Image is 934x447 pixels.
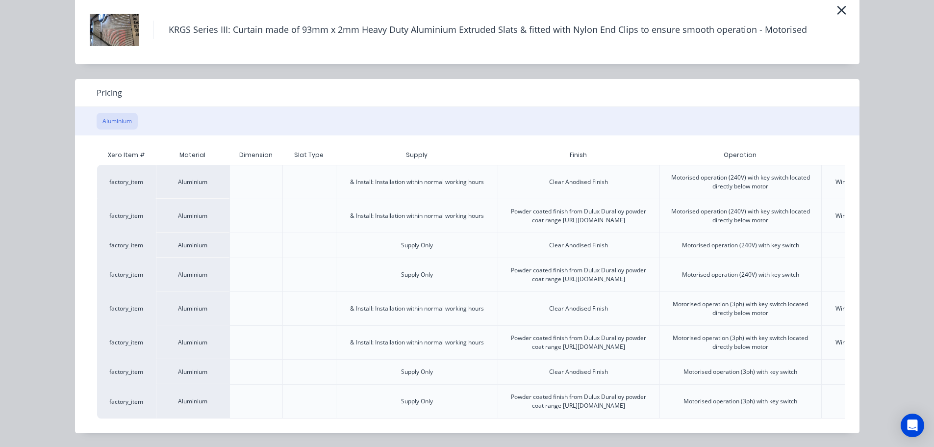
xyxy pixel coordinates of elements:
div: Motorised operation (240V) with key switch [682,270,799,279]
div: Operation [716,143,764,167]
div: Aluminium [156,325,229,359]
div: Motorised operation (240V) with key switch located directly below motor [668,173,813,191]
div: Clear Anodised Finish [549,178,608,186]
div: factory_item [97,258,156,291]
div: Motorised operation (3ph) with key switch [683,368,797,376]
div: Aluminium [156,233,229,258]
div: Powder coated finish from Dulux Duralloy powder coat range [URL][DOMAIN_NAME] [506,393,652,410]
div: & Install: Installation within normal working hours [350,338,484,347]
div: & Install: Installation within normal working hours [350,304,484,313]
div: Aluminium [156,258,229,291]
div: Slat Type [286,143,331,167]
div: Dimension [231,143,280,167]
h4: KRGS Series III: Curtain made of 93mm x 2mm Heavy Duty Aluminium Extruded Slats & fitted with Nyl... [153,21,822,39]
div: factory_item [97,384,156,419]
span: Pricing [97,87,122,99]
div: factory_item [97,233,156,258]
div: factory_item [97,199,156,233]
div: Aluminium [156,165,229,199]
div: Supply Only [401,368,433,376]
div: Powder coated finish from Dulux Duralloy powder coat range [URL][DOMAIN_NAME] [506,207,652,225]
div: Open Intercom Messenger [901,414,924,437]
div: factory_item [97,325,156,359]
div: Material [156,145,229,165]
div: Aluminium [156,359,229,384]
div: Xero Item # [97,145,156,165]
img: KRGS Series III: Curtain made of 93mm x 2mm Heavy Duty Aluminium Extruded Slats & fitted with Nyl... [90,5,139,54]
div: Motorised operation (240V) with key switch [682,241,799,250]
div: Motorised operation (240V) with key switch located directly below motor [668,207,813,225]
div: Aluminium [156,199,229,233]
div: Finish [562,143,595,167]
div: Aluminium [156,291,229,325]
div: Supply [398,143,435,167]
div: Motorised operation (3ph) with key switch [683,397,797,406]
div: & Install: Installation within normal working hours [350,178,484,186]
div: factory_item [97,165,156,199]
div: Powder coated finish from Dulux Duralloy powder coat range [URL][DOMAIN_NAME] [506,266,652,284]
div: Motorised operation (3ph) with key switch located directly below motor [668,334,813,351]
div: factory_item [97,359,156,384]
div: factory_item [97,291,156,325]
div: Supply Only [401,241,433,250]
div: & Install: Installation within normal working hours [350,211,484,220]
div: Aluminium [156,384,229,419]
div: Clear Anodised Finish [549,368,608,376]
div: Motorised operation (3ph) with key switch located directly below motor [668,300,813,317]
div: Powder coated finish from Dulux Duralloy powder coat range [URL][DOMAIN_NAME] [506,334,652,351]
div: Clear Anodised Finish [549,241,608,250]
div: Supply Only [401,397,433,406]
div: Clear Anodised Finish [549,304,608,313]
button: Aluminium [97,113,138,130]
div: Supply Only [401,270,433,279]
